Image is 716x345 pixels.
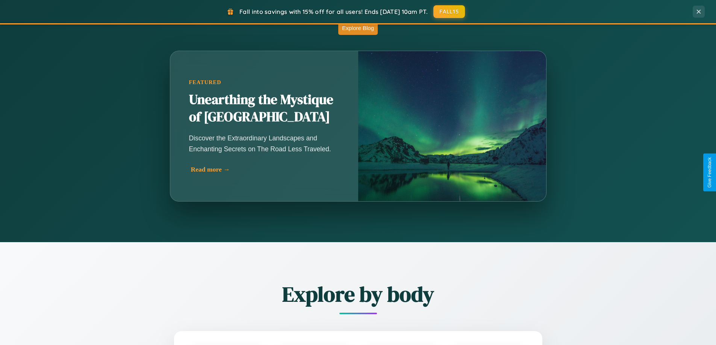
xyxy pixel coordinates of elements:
[707,157,712,188] div: Give Feedback
[133,280,584,309] h2: Explore by body
[189,91,339,126] h2: Unearthing the Mystique of [GEOGRAPHIC_DATA]
[338,21,378,35] button: Explore Blog
[189,133,339,154] p: Discover the Extraordinary Landscapes and Enchanting Secrets on The Road Less Traveled.
[191,166,341,173] div: Read more →
[433,5,465,18] button: FALL15
[239,8,428,15] span: Fall into savings with 15% off for all users! Ends [DATE] 10am PT.
[189,79,339,86] div: Featured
